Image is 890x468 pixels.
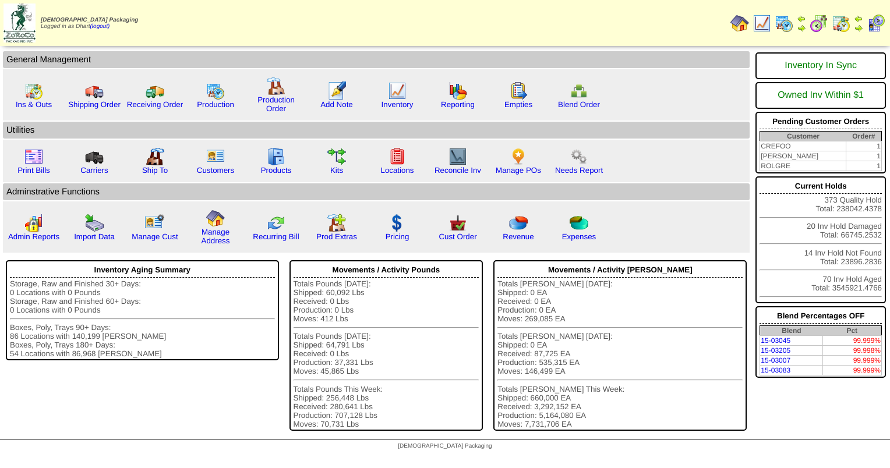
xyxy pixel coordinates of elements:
[10,279,275,358] div: Storage, Raw and Finished 30+ Days: 0 Locations with 0 Pounds Storage, Raw and Finished 60+ Days:...
[380,166,414,175] a: Locations
[85,214,104,232] img: import.gif
[497,263,743,278] div: Movements / Activity [PERSON_NAME]
[448,147,467,166] img: line_graph2.gif
[327,147,346,166] img: workflow.gif
[761,356,790,364] a: 15-03007
[330,166,343,175] a: Kits
[570,81,588,100] img: network.png
[206,81,225,100] img: calendarprod.gif
[197,100,234,109] a: Production
[448,81,467,100] img: graph.gif
[760,326,823,336] th: Blend
[823,326,882,336] th: Pct
[388,214,407,232] img: dollar.gif
[496,166,541,175] a: Manage POs
[206,147,225,166] img: customers.gif
[202,228,230,245] a: Manage Address
[10,263,275,278] div: Inventory Aging Summary
[142,166,168,175] a: Ship To
[761,336,790,345] a: 15-03045
[3,51,750,68] td: General Management
[760,141,846,151] td: CREFOO
[398,443,492,449] span: [DEMOGRAPHIC_DATA] Packaging
[760,55,882,77] div: Inventory In Sync
[730,14,749,33] img: home.gif
[439,232,476,241] a: Cust Order
[760,132,846,141] th: Customer
[497,279,743,428] div: Totals [PERSON_NAME] [DATE]: Shipped: 0 EA Received: 0 EA Production: 0 EA Moves: 269,085 EA Tota...
[146,147,164,166] img: factory2.gif
[17,166,50,175] a: Print Bills
[257,95,295,113] a: Production Order
[562,232,596,241] a: Expenses
[24,81,43,100] img: calendarinout.gif
[261,166,292,175] a: Products
[382,100,414,109] a: Inventory
[327,81,346,100] img: orders.gif
[16,100,52,109] a: Ins & Outs
[755,176,886,303] div: 373 Quality Hold Total: 238042.4378 20 Inv Hold Damaged Total: 66745.2532 14 Inv Hold Not Found T...
[144,214,166,232] img: managecust.png
[24,147,43,166] img: invoice2.gif
[316,232,357,241] a: Prod Extras
[127,100,183,109] a: Receiving Order
[504,100,532,109] a: Empties
[448,214,467,232] img: cust_order.png
[555,166,603,175] a: Needs Report
[8,232,59,241] a: Admin Reports
[74,232,115,241] a: Import Data
[206,209,225,228] img: home.gif
[823,356,882,366] td: 99.999%
[760,151,846,161] td: [PERSON_NAME]
[760,161,846,171] td: ROLGRE
[132,232,178,241] a: Manage Cust
[41,17,138,30] span: Logged in as Dhart
[846,132,882,141] th: Order#
[832,14,850,33] img: calendarinout.gif
[503,232,534,241] a: Revenue
[267,77,285,95] img: factory.gif
[3,3,36,42] img: zoroco-logo-small.webp
[558,100,600,109] a: Blend Order
[3,183,750,200] td: Adminstrative Functions
[846,151,882,161] td: 1
[85,147,104,166] img: truck3.gif
[267,147,285,166] img: cabinet.gif
[823,366,882,375] td: 99.999%
[388,147,407,166] img: locations.gif
[267,214,285,232] img: reconcile.gif
[3,122,750,139] td: Utilities
[294,263,479,278] div: Movements / Activity Pounds
[797,23,806,33] img: arrowright.gif
[846,141,882,151] td: 1
[760,84,882,107] div: Owned Inv Within $1
[509,214,528,232] img: pie_chart.png
[68,100,121,109] a: Shipping Order
[823,346,882,356] td: 99.998%
[320,100,353,109] a: Add Note
[253,232,299,241] a: Recurring Bill
[846,161,882,171] td: 1
[146,81,164,100] img: truck2.gif
[294,279,479,428] div: Totals Pounds [DATE]: Shipped: 60,092 Lbs Received: 0 Lbs Production: 0 Lbs Moves: 412 Lbs Totals...
[24,214,43,232] img: graph2.png
[435,166,481,175] a: Reconcile Inv
[41,17,138,23] span: [DEMOGRAPHIC_DATA] Packaging
[80,166,108,175] a: Carriers
[386,232,409,241] a: Pricing
[761,346,790,354] a: 15-03205
[85,81,104,100] img: truck.gif
[761,366,790,374] a: 15-03083
[810,14,828,33] img: calendarblend.gif
[775,14,793,33] img: calendarprod.gif
[760,309,882,324] div: Blend Percentages OFF
[823,336,882,346] td: 99.999%
[90,23,110,30] a: (logout)
[570,147,588,166] img: workflow.png
[854,23,863,33] img: arrowright.gif
[509,81,528,100] img: workorder.gif
[327,214,346,232] img: prodextras.gif
[509,147,528,166] img: po.png
[197,166,234,175] a: Customers
[760,114,882,129] div: Pending Customer Orders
